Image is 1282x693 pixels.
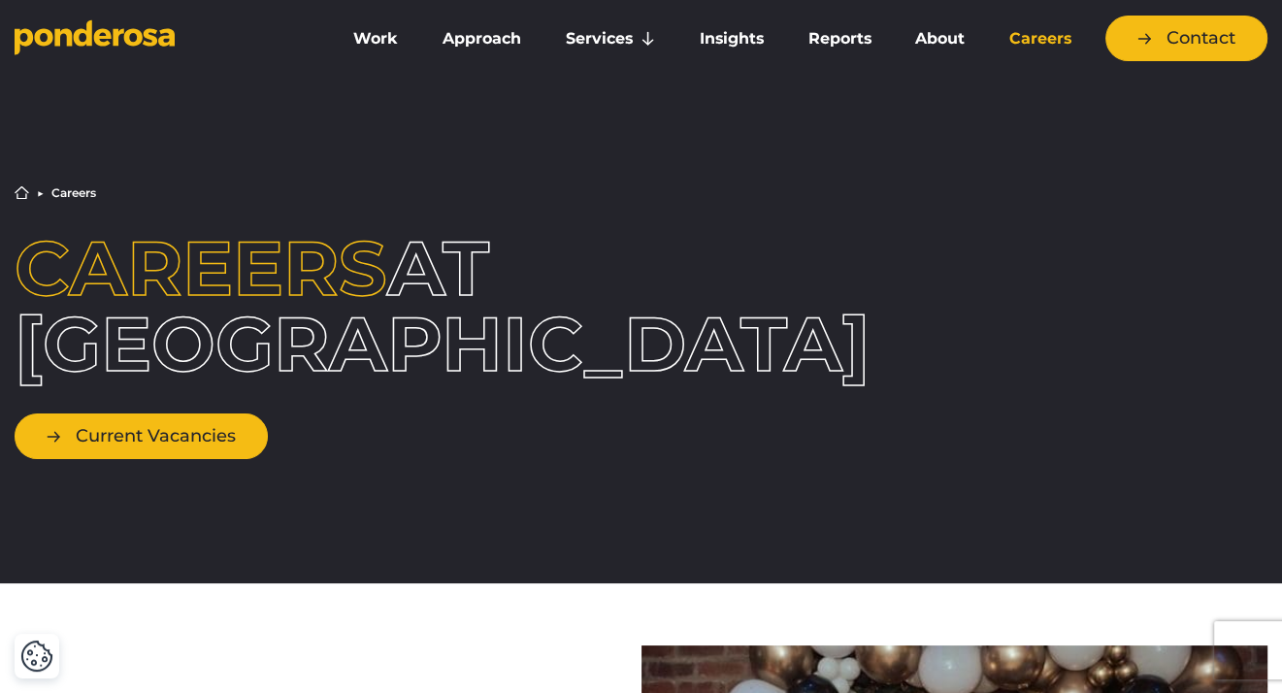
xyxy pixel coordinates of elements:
li: Careers [51,187,96,199]
a: Go to homepage [15,19,306,58]
a: Approach [424,18,540,59]
a: Careers [991,18,1090,59]
a: Contact [1105,16,1267,61]
img: Revisit consent button [20,640,53,673]
a: Insights [681,18,782,59]
li: ▶︎ [37,187,44,199]
a: Work [335,18,416,59]
a: About [897,18,983,59]
a: Services [547,18,674,59]
a: Reports [790,18,890,59]
h1: at [GEOGRAPHIC_DATA] [15,231,519,382]
span: Careers [15,222,387,314]
a: Home [15,185,29,200]
a: Current Vacancies [15,413,268,459]
button: Cookie Settings [20,640,53,673]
